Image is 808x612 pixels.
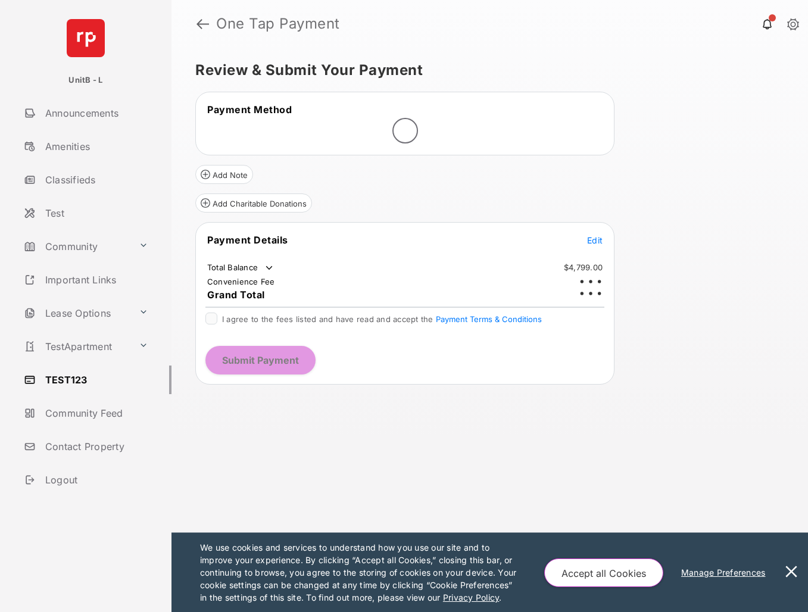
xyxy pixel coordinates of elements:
[222,314,542,324] span: I agree to the fees listed and have read and accept the
[19,166,171,194] a: Classifieds
[207,289,265,301] span: Grand Total
[19,366,171,394] a: TEST123
[19,232,134,261] a: Community
[195,193,312,213] button: Add Charitable Donations
[587,235,603,245] span: Edit
[563,262,603,273] td: $4,799.00
[19,199,171,227] a: Test
[195,63,775,77] h5: Review & Submit Your Payment
[205,346,316,374] button: Submit Payment
[195,165,253,184] button: Add Note
[19,466,171,494] a: Logout
[207,262,275,274] td: Total Balance
[443,592,499,602] u: Privacy Policy
[200,541,519,604] p: We use cookies and services to understand how you use our site and to improve your experience. By...
[544,558,663,587] button: Accept all Cookies
[19,132,171,161] a: Amenities
[19,299,134,327] a: Lease Options
[68,74,102,86] p: UnitB - L
[19,432,171,461] a: Contact Property
[587,234,603,246] button: Edit
[216,17,340,31] strong: One Tap Payment
[67,19,105,57] img: svg+xml;base64,PHN2ZyB4bWxucz0iaHR0cDovL3d3dy53My5vcmcvMjAwMC9zdmciIHdpZHRoPSI2NCIgaGVpZ2h0PSI2NC...
[207,234,288,246] span: Payment Details
[681,567,770,577] u: Manage Preferences
[19,399,171,427] a: Community Feed
[207,276,276,287] td: Convenience Fee
[436,314,542,324] button: I agree to the fees listed and have read and accept the
[207,104,292,115] span: Payment Method
[19,266,153,294] a: Important Links
[19,332,134,361] a: TestApartment
[19,99,171,127] a: Announcements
